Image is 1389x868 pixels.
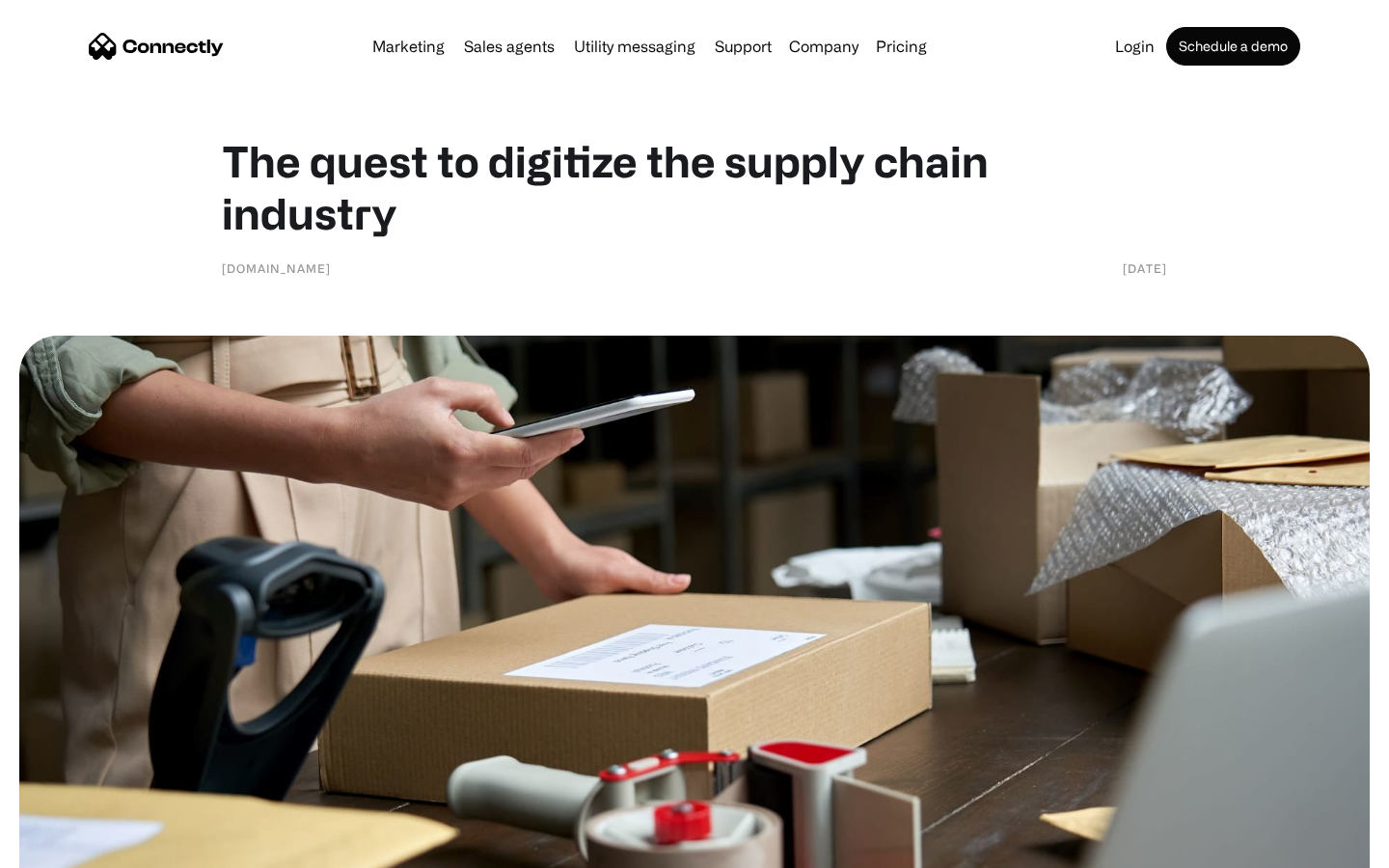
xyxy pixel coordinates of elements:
[222,135,1167,239] h1: The quest to digitize the supply chain industry
[1123,258,1167,278] div: [DATE]
[456,39,562,54] a: Sales agents
[365,39,452,54] a: Marketing
[868,39,935,54] a: Pricing
[1107,39,1162,54] a: Login
[707,39,779,54] a: Support
[789,33,858,60] div: Company
[1166,27,1300,66] a: Schedule a demo
[566,39,703,54] a: Utility messaging
[222,258,331,278] div: [DOMAIN_NAME]
[19,834,116,861] aside: Language selected: English
[39,834,116,861] ul: Language list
